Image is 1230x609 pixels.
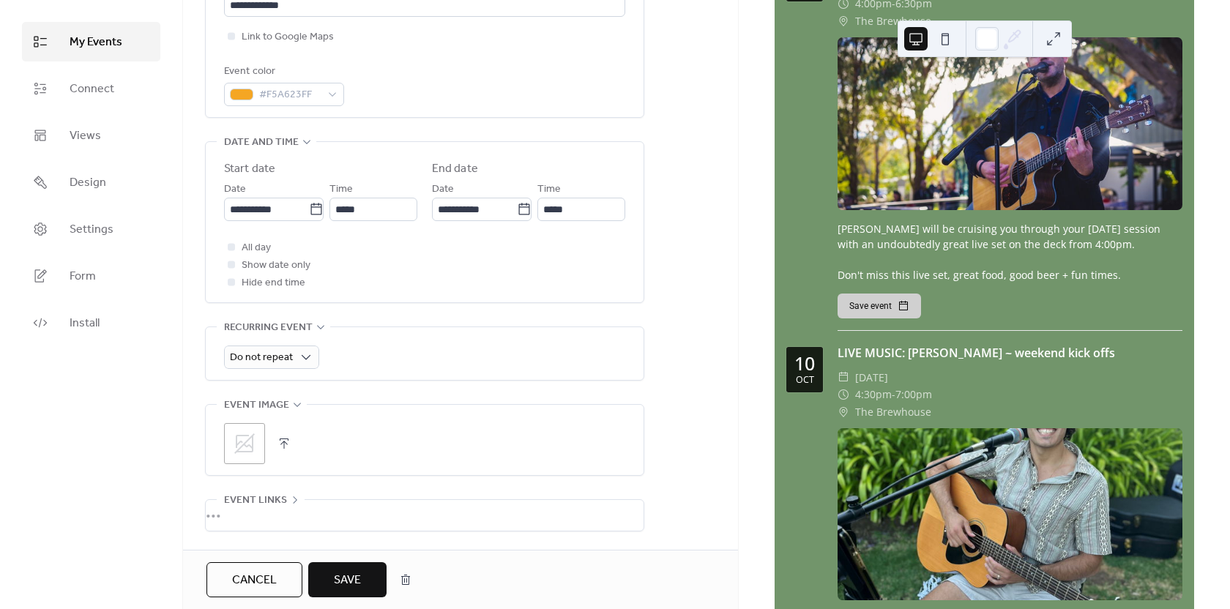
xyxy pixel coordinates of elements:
div: Start date [224,160,275,178]
span: Time [329,181,353,198]
span: #F5A623FF [259,86,321,104]
div: End date [432,160,478,178]
div: [PERSON_NAME] will be cruising you through your [DATE] session with an undoubtedly great live set... [838,221,1182,283]
span: Install [70,315,100,332]
span: - [892,386,895,403]
a: My Events [22,22,160,61]
span: 7:00pm [895,386,932,403]
span: Design [70,174,106,192]
a: Settings [22,209,160,249]
span: Categories [224,548,285,565]
span: Hide end time [242,274,305,292]
a: Connect [22,69,160,108]
span: Link to Google Maps [242,29,334,46]
span: Date [224,181,246,198]
span: Event links [224,492,287,509]
span: Views [70,127,101,145]
a: Design [22,162,160,202]
span: Settings [70,221,113,239]
a: Views [22,116,160,155]
span: Recurring event [224,319,313,337]
div: ; [224,423,265,464]
span: Time [537,181,561,198]
button: Save [308,562,387,597]
span: Cancel [232,572,277,589]
div: ​ [838,12,849,30]
span: All day [242,239,271,257]
div: Oct [796,376,814,385]
button: Cancel [206,562,302,597]
a: Install [22,303,160,343]
span: Save [334,572,361,589]
div: 10 [794,354,815,373]
span: Form [70,268,96,285]
span: 4:30pm [855,386,892,403]
span: [DATE] [855,369,888,386]
div: ​ [838,403,849,421]
button: Save event [838,294,921,318]
span: Do not repeat [230,348,293,367]
span: Date [432,181,454,198]
span: Connect [70,81,114,98]
div: ​ [838,369,849,386]
div: LIVE MUSIC: [PERSON_NAME] ~ weekend kick offs [838,344,1182,362]
span: The Brewhouse [855,12,931,30]
div: Event color [224,63,341,81]
div: ••• [206,500,644,531]
span: The Brewhouse [855,403,931,421]
a: Form [22,256,160,296]
span: Show date only [242,257,310,274]
div: ​ [838,386,849,403]
span: Date and time [224,134,299,152]
span: My Events [70,34,122,51]
span: Event image [224,397,289,414]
